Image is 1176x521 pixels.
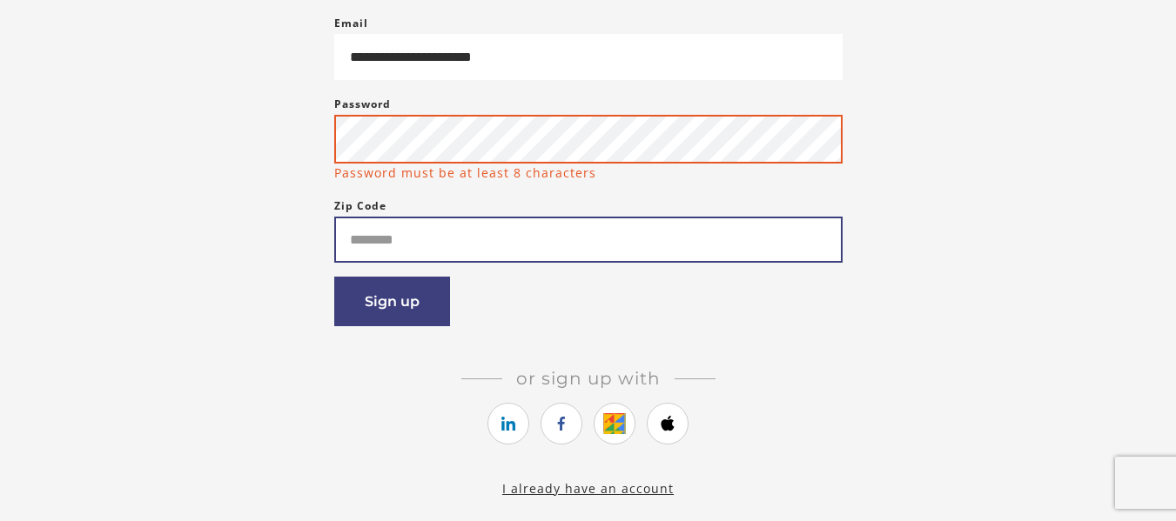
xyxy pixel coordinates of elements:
[594,403,635,444] a: https://courses.thinkific.com/users/auth/google?ss%5Breferral%5D=&ss%5Buser_return_to%5D=https%3A...
[334,94,391,115] label: Password
[334,277,450,326] button: Sign up
[334,196,386,217] label: Zip Code
[487,403,529,444] a: https://courses.thinkific.com/users/auth/linkedin?ss%5Breferral%5D=&ss%5Buser_return_to%5D=https%...
[647,403,689,444] a: https://courses.thinkific.com/users/auth/apple?ss%5Breferral%5D=&ss%5Buser_return_to%5D=https%3A%...
[502,368,675,389] span: Or sign up with
[334,164,596,182] p: Password must be at least 8 characters
[502,480,674,497] a: I already have an account
[334,13,368,34] label: Email
[541,403,582,444] a: https://courses.thinkific.com/users/auth/facebook?ss%5Breferral%5D=&ss%5Buser_return_to%5D=https%...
